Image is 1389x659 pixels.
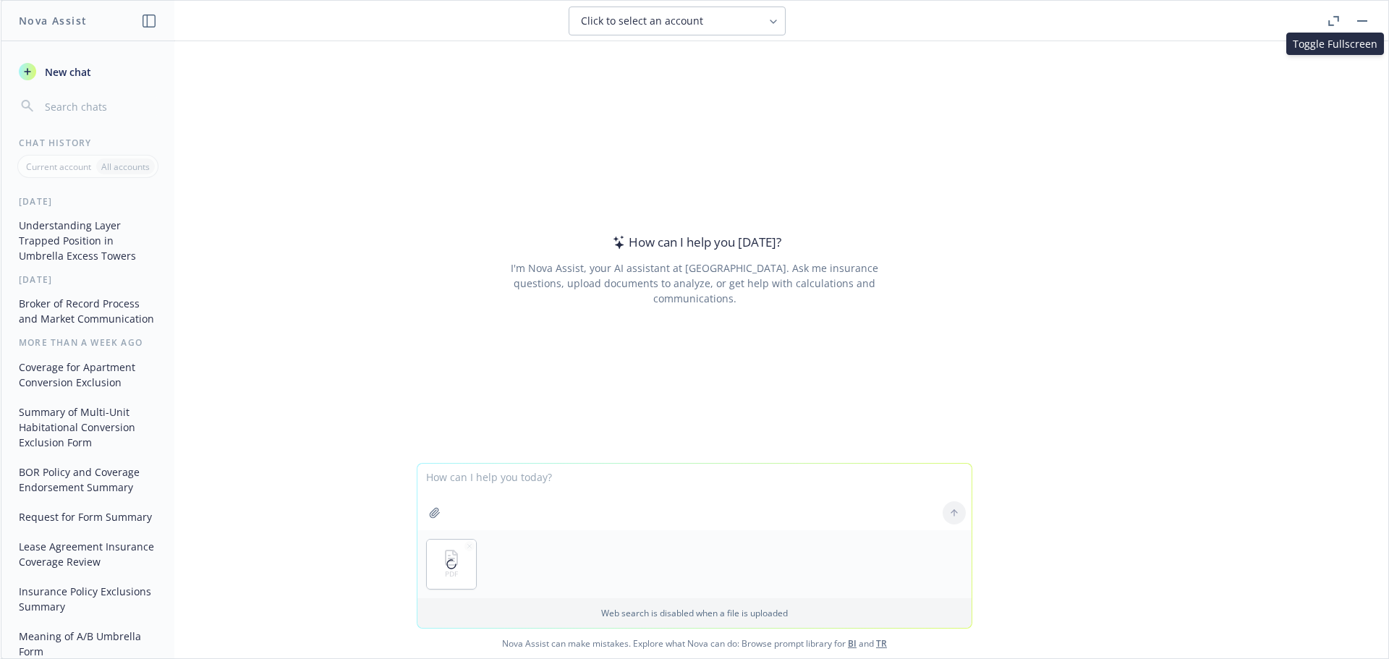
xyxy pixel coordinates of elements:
div: I'm Nova Assist, your AI assistant at [GEOGRAPHIC_DATA]. Ask me insurance questions, upload docum... [490,260,898,306]
p: All accounts [101,161,150,173]
input: Search chats [42,96,157,116]
p: Current account [26,161,91,173]
button: Coverage for Apartment Conversion Exclusion [13,355,163,394]
div: Chat History [1,137,174,149]
h1: Nova Assist [19,13,87,28]
div: Toggle Fullscreen [1286,33,1384,55]
div: [DATE] [1,195,174,208]
button: Understanding Layer Trapped Position in Umbrella Excess Towers [13,213,163,268]
p: Web search is disabled when a file is uploaded [426,607,963,619]
button: Broker of Record Process and Market Communication [13,292,163,331]
button: New chat [13,59,163,85]
button: Summary of Multi-Unit Habitational Conversion Exclusion Form [13,400,163,454]
button: Request for Form Summary [13,505,163,529]
button: BOR Policy and Coverage Endorsement Summary [13,460,163,499]
a: TR [876,637,887,650]
span: Click to select an account [581,14,703,28]
a: BI [848,637,857,650]
button: Insurance Policy Exclusions Summary [13,579,163,618]
div: More than a week ago [1,336,174,349]
div: [DATE] [1,273,174,286]
span: Nova Assist can make mistakes. Explore what Nova can do: Browse prompt library for and [7,629,1382,658]
button: Click to select an account [569,7,786,35]
button: Lease Agreement Insurance Coverage Review [13,535,163,574]
span: New chat [42,64,91,80]
div: How can I help you [DATE]? [608,233,781,252]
